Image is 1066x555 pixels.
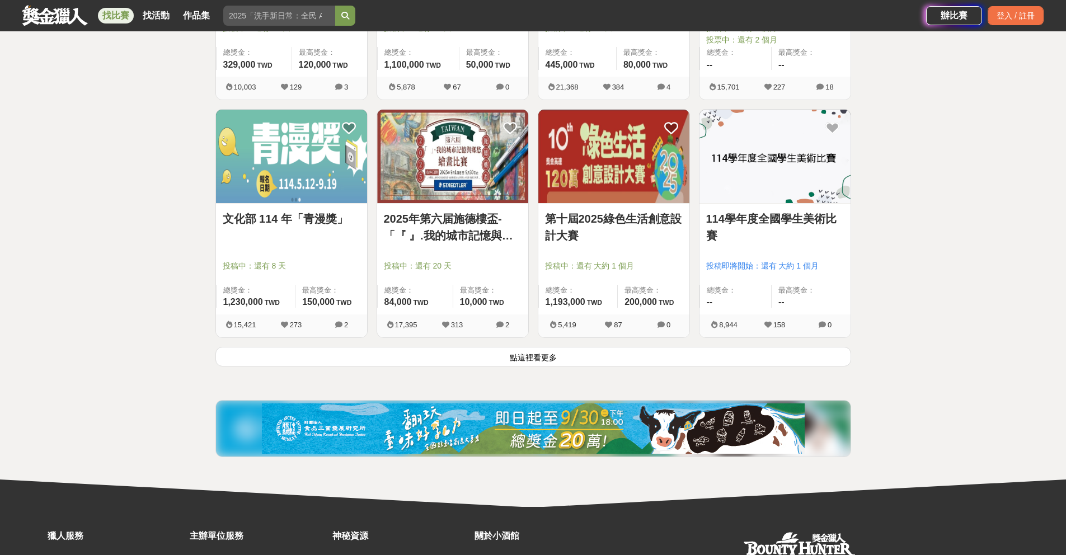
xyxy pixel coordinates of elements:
span: 329,000 [223,60,256,69]
div: 登入 / 註冊 [988,6,1044,25]
img: 0721bdb2-86f1-4b3e-8aa4-d67e5439bccf.jpg [262,403,805,454]
span: 最高獎金： [623,47,683,58]
input: 2025「洗手新日常：全民 ALL IN」洗手歌全台徵選 [223,6,335,26]
a: 2025年第六届施德樓盃-「『 』.我的城市記憶與鄉愁」繪畫比賽 [384,210,522,244]
div: 主辦單位服務 [190,529,326,543]
span: 總獎金： [384,47,452,58]
img: Cover Image [377,110,528,203]
img: Cover Image [699,110,851,203]
span: 投稿中：還有 8 天 [223,260,360,272]
span: TWD [265,299,280,307]
span: 總獎金： [707,47,765,58]
span: 15,701 [717,83,740,91]
span: TWD [489,299,504,307]
span: 總獎金： [546,47,609,58]
span: 1,100,000 [384,60,424,69]
span: 87 [614,321,622,329]
span: 21,368 [556,83,579,91]
div: 獵人服務 [48,529,184,543]
span: -- [778,60,785,69]
span: 200,000 [624,297,657,307]
img: Cover Image [216,110,367,203]
span: 227 [773,83,786,91]
a: 文化部 114 年「青漫獎」 [223,210,360,227]
span: 18 [825,83,833,91]
span: 最高獎金： [302,285,360,296]
span: 最高獎金： [460,285,522,296]
span: 總獎金： [223,47,285,58]
a: Cover Image [377,110,528,204]
span: TWD [579,62,594,69]
span: 1,230,000 [223,297,263,307]
span: TWD [332,62,347,69]
span: 67 [453,83,461,91]
span: 投稿即將開始：還有 大約 1 個月 [706,260,844,272]
span: -- [778,297,785,307]
span: 2 [344,321,348,329]
a: 第十屆2025綠色生活創意設計大賽 [545,210,683,244]
span: 最高獎金： [778,285,844,296]
span: 50,000 [466,60,494,69]
span: 最高獎金： [466,47,522,58]
span: 15,421 [234,321,256,329]
span: 0 [666,321,670,329]
span: TWD [495,62,510,69]
a: Cover Image [216,110,367,204]
span: 3 [344,83,348,91]
a: Cover Image [699,110,851,204]
span: 17,395 [395,321,417,329]
div: 關於小酒館 [475,529,611,543]
span: 445,000 [546,60,578,69]
span: TWD [587,299,602,307]
span: 最高獎金： [299,47,360,58]
span: 總獎金： [223,285,289,296]
span: -- [707,60,713,69]
span: 129 [290,83,302,91]
span: 1,193,000 [546,297,585,307]
span: TWD [659,299,674,307]
a: Cover Image [538,110,689,204]
span: 150,000 [302,297,335,307]
a: 114學年度全國學生美術比賽 [706,210,844,244]
span: 0 [828,321,832,329]
span: TWD [336,299,351,307]
span: 總獎金： [546,285,611,296]
span: 總獎金： [707,285,765,296]
span: TWD [257,62,272,69]
a: 作品集 [179,8,214,23]
span: 4 [666,83,670,91]
span: 313 [451,321,463,329]
span: 10,000 [460,297,487,307]
a: 找比賽 [98,8,134,23]
span: 0 [505,83,509,91]
span: 120,000 [299,60,331,69]
span: 總獎金： [384,285,446,296]
div: 神秘資源 [332,529,469,543]
span: 5,419 [558,321,576,329]
a: 辦比賽 [926,6,982,25]
span: -- [707,297,713,307]
span: 8,944 [719,321,738,329]
span: 投票中：還有 2 個月 [706,34,844,46]
img: Cover Image [538,110,689,203]
span: 最高獎金： [624,285,682,296]
a: 找活動 [138,8,174,23]
button: 點這裡看更多 [215,347,851,366]
span: 5,878 [397,83,415,91]
span: 投稿中：還有 大約 1 個月 [545,260,683,272]
span: 80,000 [623,60,651,69]
span: 投稿中：還有 20 天 [384,260,522,272]
span: 384 [612,83,624,91]
span: 10,003 [234,83,256,91]
span: TWD [426,62,441,69]
span: 84,000 [384,297,412,307]
span: 273 [290,321,302,329]
span: 158 [773,321,786,329]
span: 最高獎金： [778,47,844,58]
span: TWD [413,299,428,307]
span: TWD [652,62,668,69]
span: 2 [505,321,509,329]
